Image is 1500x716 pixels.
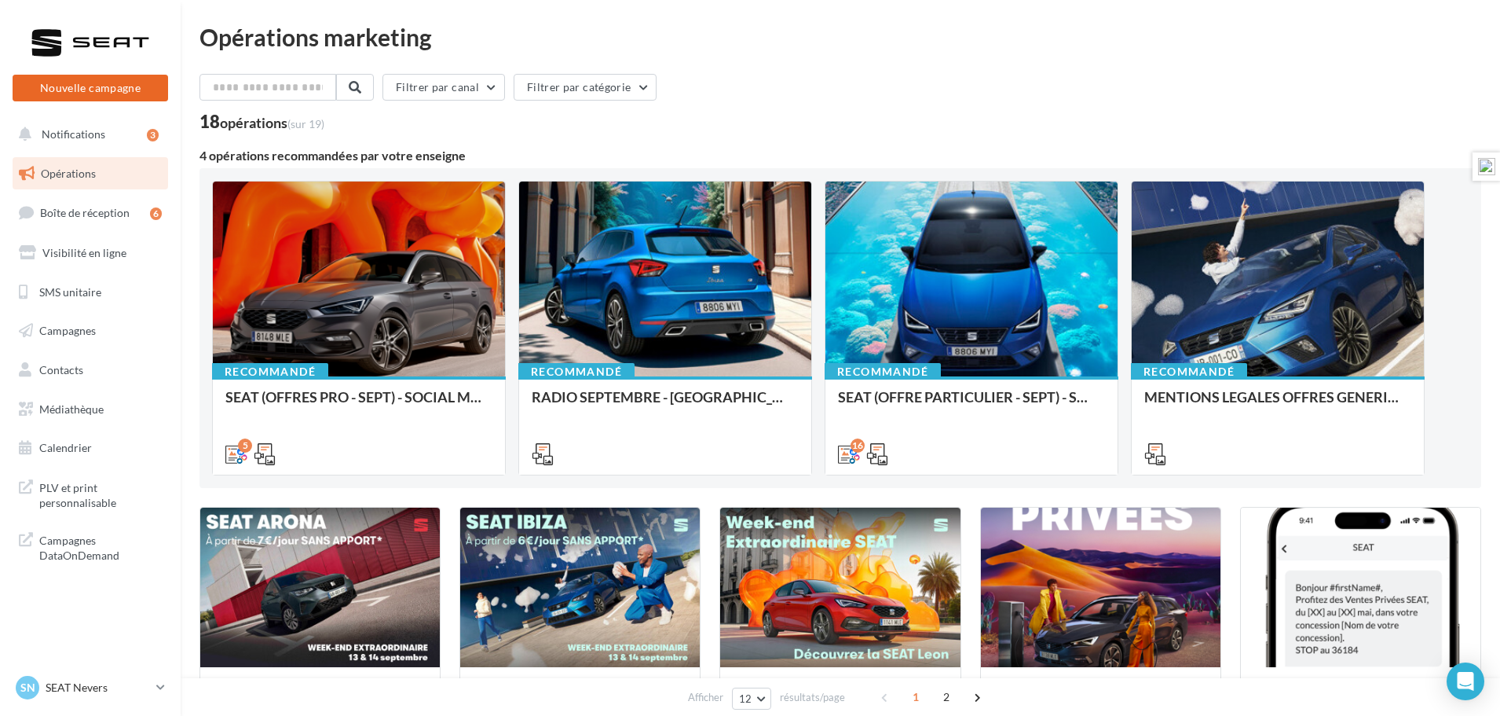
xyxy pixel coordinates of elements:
span: Notifications [42,127,105,141]
span: (sur 19) [287,117,324,130]
a: SMS unitaire [9,276,171,309]
a: Médiathèque [9,393,171,426]
span: Calendrier [39,441,92,454]
div: 5 [238,439,252,453]
button: 12 [732,688,772,710]
a: Campagnes [9,314,171,347]
div: 6 [150,207,162,220]
span: Campagnes [39,324,96,337]
span: Médiathèque [39,402,104,416]
button: Filtrer par catégorie [514,74,657,101]
span: PLV et print personnalisable [39,477,162,511]
div: Recommandé [825,363,941,380]
a: Campagnes DataOnDemand [9,523,171,570]
span: SMS unitaire [39,285,101,298]
div: Recommandé [518,363,635,380]
span: Afficher [688,690,723,705]
div: Recommandé [1131,363,1247,380]
a: Visibilité en ligne [9,237,171,270]
span: Contacts [39,363,83,376]
span: 1 [903,685,928,710]
div: 16 [851,439,865,453]
span: résultats/page [780,690,845,705]
div: 18 [199,113,324,130]
div: Recommandé [212,363,328,380]
div: 3 [147,129,159,141]
span: 2 [934,685,959,710]
div: Opérations marketing [199,25,1481,49]
button: Notifications 3 [9,118,165,151]
a: Contacts [9,354,171,387]
div: MENTIONS LEGALES OFFRES GENERIQUES PRESSE 2025 [1144,389,1411,420]
a: Opérations [9,157,171,190]
span: 12 [739,692,752,705]
a: PLV et print personnalisable [9,471,171,517]
div: SEAT (OFFRES PRO - SEPT) - SOCIAL MEDIA [225,389,492,420]
a: SN SEAT Nevers [13,673,168,703]
span: SN [20,680,35,696]
a: Boîte de réception6 [9,196,171,229]
div: 4 opérations recommandées par votre enseigne [199,149,1481,162]
button: Nouvelle campagne [13,75,168,101]
div: Open Intercom Messenger [1447,663,1484,700]
button: Filtrer par canal [382,74,505,101]
div: SEAT (OFFRE PARTICULIER - SEPT) - SOCIAL MEDIA [838,389,1105,420]
span: Opérations [41,167,96,180]
a: Calendrier [9,431,171,464]
p: SEAT Nevers [46,680,150,696]
div: opérations [220,116,324,130]
span: Campagnes DataOnDemand [39,530,162,564]
span: Visibilité en ligne [42,246,126,259]
div: RADIO SEPTEMBRE - [GEOGRAPHIC_DATA] 6€/Jour + Week-end extraordinaire [532,389,799,420]
span: Boîte de réception [40,206,130,219]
